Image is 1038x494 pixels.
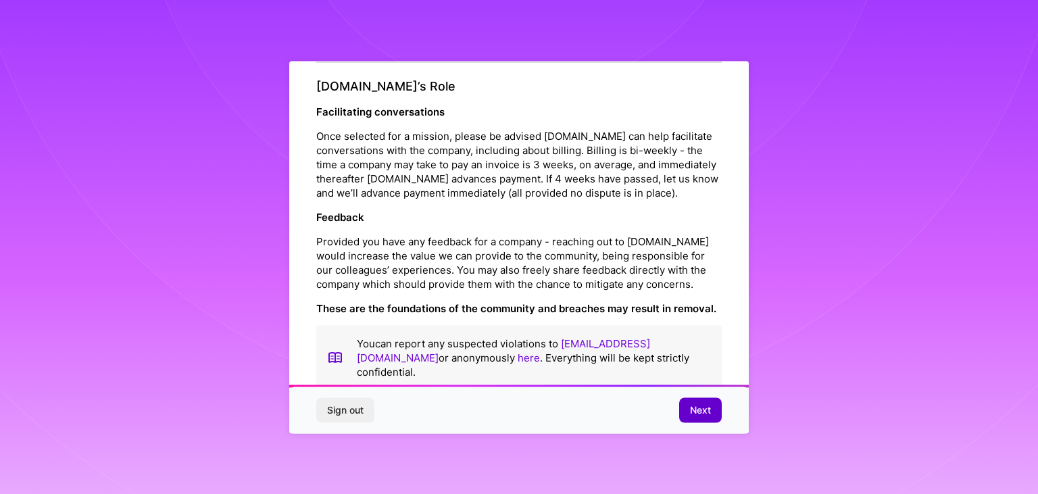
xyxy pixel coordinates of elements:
[316,301,716,314] strong: These are the foundations of the community and breaches may result in removal.
[316,79,722,94] h4: [DOMAIN_NAME]’s Role
[316,234,722,291] p: Provided you have any feedback for a company - reaching out to [DOMAIN_NAME] would increase the v...
[316,128,722,199] p: Once selected for a mission, please be advised [DOMAIN_NAME] can help facilitate conversations wi...
[679,398,722,422] button: Next
[316,105,445,118] strong: Facilitating conversations
[327,336,343,378] img: book icon
[316,398,374,422] button: Sign out
[316,210,364,223] strong: Feedback
[690,403,711,417] span: Next
[357,337,650,364] a: [EMAIL_ADDRESS][DOMAIN_NAME]
[357,336,711,378] p: You can report any suspected violations to or anonymously . Everything will be kept strictly conf...
[518,351,540,364] a: here
[327,403,364,417] span: Sign out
